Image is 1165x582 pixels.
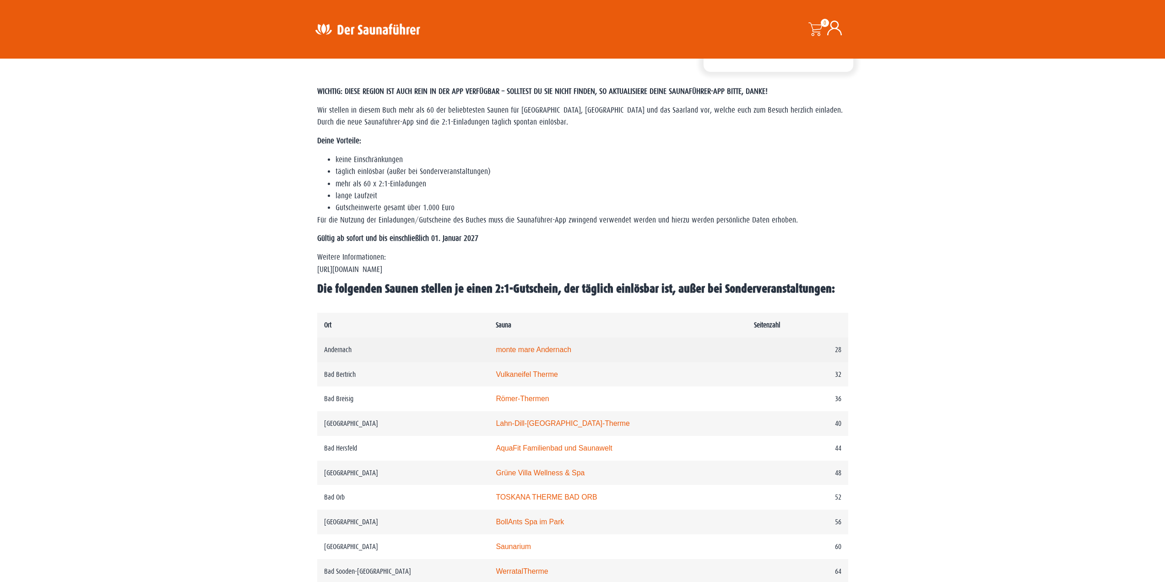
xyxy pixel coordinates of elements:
[336,178,848,190] li: mehr als 60 x 2:1-Einladungen
[317,106,843,126] span: Wir stellen in diesem Buch mehr als 60 der beliebtesten Saunen für [GEOGRAPHIC_DATA], [GEOGRAPHIC...
[747,485,848,510] td: 52
[336,154,848,166] li: keine Einschränkungen
[821,19,829,27] span: 0
[317,282,835,295] span: Die folgenden Saunen stellen je einen 2:1-Gutschein, der täglich einlösbar ist, außer bei Sonderv...
[336,190,848,202] li: lange Laufzeit
[317,510,489,534] td: [GEOGRAPHIC_DATA]
[317,411,489,436] td: [GEOGRAPHIC_DATA]
[496,419,629,427] a: Lahn-Dill-[GEOGRAPHIC_DATA]-Therme
[496,493,597,501] a: TOSKANA THERME BAD ORB
[317,337,489,362] td: Andernach
[747,534,848,559] td: 60
[324,321,331,329] strong: Ort
[336,166,848,178] li: täglich einlösbar (außer bei Sonderveranstaltungen)
[317,214,848,226] p: Für die Nutzung der Einladungen/Gutscheine des Buches muss die Saunaführer-App zwingend verwendet...
[496,543,531,550] a: Saunarium
[747,461,848,485] td: 48
[496,370,558,378] a: Vulkaneifel Therme
[317,136,361,145] strong: Deine Vorteile:
[317,436,489,461] td: Bad Hersfeld
[317,485,489,510] td: Bad Orb
[496,444,612,452] a: AquaFit Familienbad und Saunawelt
[317,461,489,485] td: [GEOGRAPHIC_DATA]
[317,251,848,276] p: Weitere Informationen: [URL][DOMAIN_NAME]
[496,321,511,329] strong: Sauna
[496,469,585,477] a: Grüne Villa Wellness & Spa
[747,436,848,461] td: 44
[747,362,848,387] td: 32
[317,534,489,559] td: [GEOGRAPHIC_DATA]
[747,411,848,436] td: 40
[496,518,564,526] a: BollAnts Spa im Park
[747,510,848,534] td: 56
[754,321,780,329] strong: Seitenzahl
[747,386,848,411] td: 36
[317,386,489,411] td: Bad Breisig
[496,567,548,575] a: WerratalTherme
[317,362,489,387] td: Bad Bertrich
[496,395,549,403] a: Römer-Thermen
[317,234,478,243] strong: Gültig ab sofort und bis einschließlich 01. Januar 2027
[317,87,768,96] span: WICHTIG: DIESE REGION IST AUCH REIN IN DER APP VERFÜGBAR – SOLLTEST DU SIE NICHT FINDEN, SO AKTUA...
[336,202,848,214] li: Gutscheinwerte gesamt über 1.000 Euro
[747,337,848,362] td: 28
[496,346,571,354] a: monte mare Andernach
